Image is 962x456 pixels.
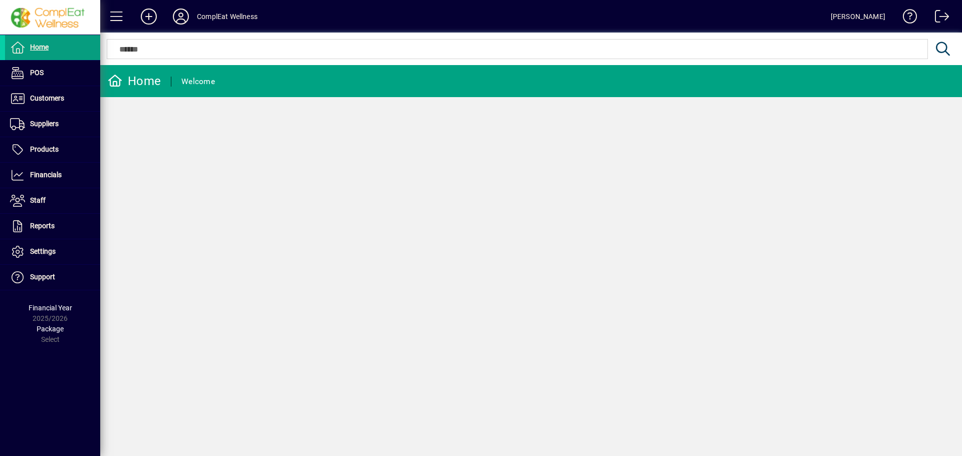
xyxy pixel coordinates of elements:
span: Settings [30,247,56,255]
span: Package [37,325,64,333]
div: Home [108,73,161,89]
span: Home [30,43,49,51]
div: ComplEat Wellness [197,9,258,25]
span: POS [30,69,44,77]
span: Customers [30,94,64,102]
a: Knowledge Base [895,2,917,35]
a: Customers [5,86,100,111]
div: Welcome [181,74,215,90]
span: Products [30,145,59,153]
div: [PERSON_NAME] [831,9,885,25]
a: Logout [927,2,949,35]
span: Financials [30,171,62,179]
span: Suppliers [30,120,59,128]
a: Support [5,265,100,290]
a: Staff [5,188,100,213]
a: Settings [5,239,100,264]
span: Reports [30,222,55,230]
a: Suppliers [5,112,100,137]
button: Add [133,8,165,26]
a: Financials [5,163,100,188]
a: POS [5,61,100,86]
span: Support [30,273,55,281]
span: Staff [30,196,46,204]
a: Reports [5,214,100,239]
span: Financial Year [29,304,72,312]
a: Products [5,137,100,162]
button: Profile [165,8,197,26]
